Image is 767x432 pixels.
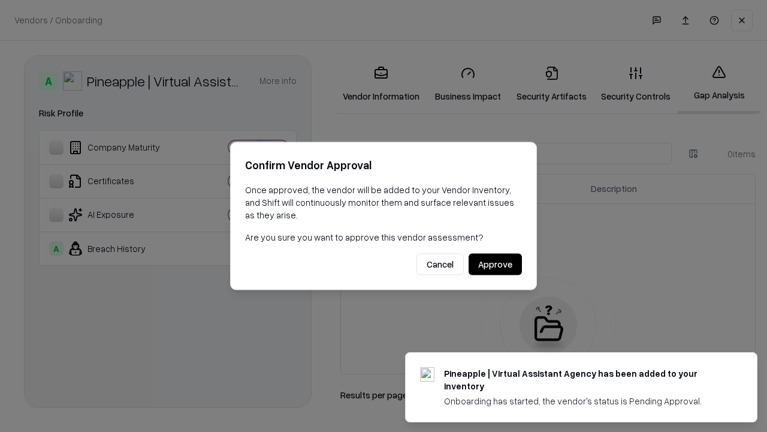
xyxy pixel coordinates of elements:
[245,157,522,174] h2: Confirm Vendor Approval
[245,184,522,221] p: Once approved, the vendor will be added to your Vendor Inventory, and Shift will continuously mon...
[444,395,728,407] div: Onboarding has started, the vendor's status is Pending Approval.
[469,254,522,275] button: Approve
[444,367,728,392] div: Pineapple | Virtual Assistant Agency has been added to your inventory
[245,231,522,244] p: Are you sure you want to approve this vendor assessment?
[416,254,464,275] button: Cancel
[420,367,434,382] img: trypineapple.com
